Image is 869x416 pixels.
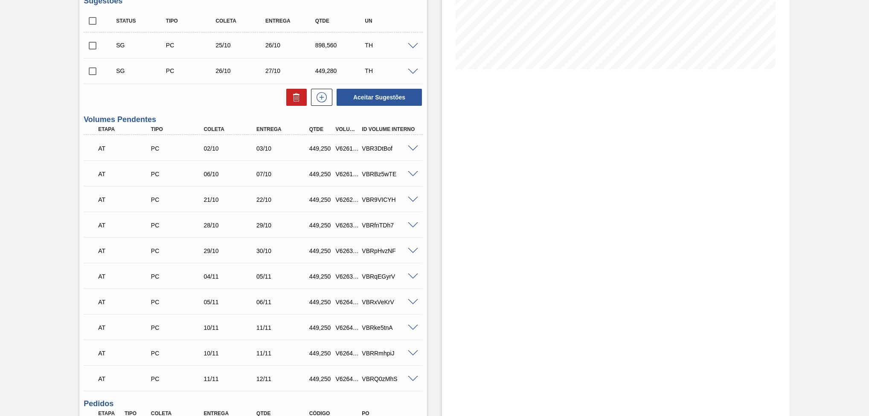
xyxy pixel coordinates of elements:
[114,42,170,49] div: Sugestão Criada
[96,126,155,132] div: Etapa
[332,88,423,107] div: Aceitar Sugestões
[98,273,153,280] p: AT
[313,18,369,24] div: Qtde
[363,42,419,49] div: TH
[334,196,361,203] div: V626278
[360,247,419,254] div: VBRpHvzNF
[96,216,155,235] div: Aguardando Informações de Transporte
[201,324,261,331] div: 10/11/2025
[149,222,208,229] div: Pedido de Compra
[360,171,419,177] div: VBRBz5wTE
[201,145,261,152] div: 02/10/2025
[254,196,314,203] div: 22/10/2025
[307,171,335,177] div: 449,250
[201,126,261,132] div: Coleta
[96,139,155,158] div: Aguardando Informações de Transporte
[334,145,361,152] div: V626104
[334,247,361,254] div: V626344
[96,190,155,209] div: Aguardando Informações de Transporte
[307,375,335,382] div: 449,250
[96,293,155,311] div: Aguardando Informações de Transporte
[149,299,208,305] div: Pedido de Compra
[98,196,153,203] p: AT
[254,247,314,254] div: 30/10/2025
[307,273,335,280] div: 449,250
[201,196,261,203] div: 21/10/2025
[254,222,314,229] div: 29/10/2025
[98,222,153,229] p: AT
[98,299,153,305] p: AT
[307,247,335,254] div: 449,250
[334,375,361,382] div: V626431
[360,222,419,229] div: VBRfnTDh7
[282,89,307,106] div: Excluir Sugestões
[84,399,423,408] h3: Pedidos
[164,18,220,24] div: Tipo
[98,171,153,177] p: AT
[149,350,208,357] div: Pedido de Compra
[360,375,419,382] div: VBRQ0zMhS
[334,299,361,305] div: V626428
[254,171,314,177] div: 07/10/2025
[263,67,319,74] div: 27/10/2025
[360,324,419,331] div: VBRke5tnA
[201,299,261,305] div: 05/11/2025
[84,115,423,124] h3: Volumes Pendentes
[201,375,261,382] div: 11/11/2025
[96,369,155,388] div: Aguardando Informações de Transporte
[96,344,155,363] div: Aguardando Informações de Transporte
[307,145,335,152] div: 449,250
[254,145,314,152] div: 03/10/2025
[164,67,220,74] div: Pedido de Compra
[149,324,208,331] div: Pedido de Compra
[98,247,153,254] p: AT
[313,67,369,74] div: 449,280
[114,18,170,24] div: Status
[201,350,261,357] div: 10/11/2025
[334,126,361,132] div: Volume Portal
[149,247,208,254] div: Pedido de Compra
[334,171,361,177] div: V626105
[307,299,335,305] div: 449,250
[96,165,155,183] div: Aguardando Informações de Transporte
[149,375,208,382] div: Pedido de Compra
[307,350,335,357] div: 449,250
[360,126,419,132] div: Id Volume Interno
[263,42,319,49] div: 26/10/2025
[164,42,220,49] div: Pedido de Compra
[334,350,361,357] div: V626430
[334,273,361,280] div: V626345
[307,196,335,203] div: 449,250
[254,126,314,132] div: Entrega
[307,324,335,331] div: 449,250
[254,375,314,382] div: 12/11/2025
[363,67,419,74] div: TH
[96,318,155,337] div: Aguardando Informações de Transporte
[98,350,153,357] p: AT
[96,241,155,260] div: Aguardando Informações de Transporte
[213,42,269,49] div: 25/10/2025
[334,324,361,331] div: V626429
[254,273,314,280] div: 05/11/2025
[201,273,261,280] div: 04/11/2025
[360,196,419,203] div: VBR9VICYH
[360,273,419,280] div: VBRqEGyrV
[98,375,153,382] p: AT
[114,67,170,74] div: Sugestão Criada
[149,126,208,132] div: Tipo
[337,89,422,106] button: Aceitar Sugestões
[307,126,335,132] div: Qtde
[254,324,314,331] div: 11/11/2025
[313,42,369,49] div: 898,560
[149,273,208,280] div: Pedido de Compra
[213,67,269,74] div: 26/10/2025
[98,324,153,331] p: AT
[213,18,269,24] div: Coleta
[201,247,261,254] div: 29/10/2025
[254,350,314,357] div: 11/11/2025
[254,299,314,305] div: 06/11/2025
[307,89,332,106] div: Nova sugestão
[360,350,419,357] div: VBRRmhpiJ
[96,267,155,286] div: Aguardando Informações de Transporte
[307,222,335,229] div: 449,250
